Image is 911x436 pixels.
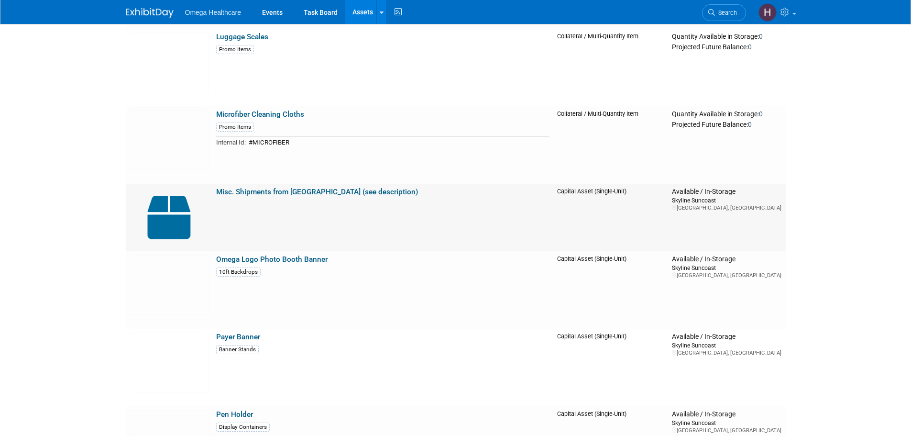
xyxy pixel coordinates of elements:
[672,410,781,419] div: Available / In-Storage
[126,8,174,18] img: ExhibitDay
[672,110,781,119] div: Quantity Available in Storage:
[216,33,268,41] a: Luggage Scales
[748,121,752,128] span: 0
[758,3,777,22] img: Heather Stuck
[216,45,254,54] div: Promo Items
[216,255,328,264] a: Omega Logo Photo Booth Banner
[553,329,668,406] td: Capital Asset (Single-Unit)
[759,33,763,40] span: 0
[672,419,781,427] div: Skyline Suncoast
[672,264,781,272] div: Skyline Suncoast
[130,188,209,247] img: Capital-Asset-Icon-2.png
[216,410,253,419] a: Pen Holder
[672,427,781,434] div: [GEOGRAPHIC_DATA], [GEOGRAPHIC_DATA]
[553,29,668,106] td: Collateral / Multi-Quantity Item
[672,341,781,349] div: Skyline Suncoast
[702,4,746,21] a: Search
[672,119,781,129] div: Projected Future Balance:
[553,184,668,251] td: Capital Asset (Single-Unit)
[748,43,752,51] span: 0
[715,9,737,16] span: Search
[216,137,246,148] td: Internal Id:
[216,123,254,132] div: Promo Items
[216,423,270,432] div: Display Containers
[672,188,781,196] div: Available / In-Storage
[185,9,241,16] span: Omega Healthcare
[672,204,781,212] div: [GEOGRAPHIC_DATA], [GEOGRAPHIC_DATA]
[672,349,781,357] div: [GEOGRAPHIC_DATA], [GEOGRAPHIC_DATA]
[672,196,781,204] div: Skyline Suncoast
[672,41,781,52] div: Projected Future Balance:
[672,333,781,341] div: Available / In-Storage
[216,345,259,354] div: Banner Stands
[246,137,550,148] td: #MICROFIBER
[553,106,668,184] td: Collateral / Multi-Quantity Item
[216,268,261,277] div: 10ft Backdrops
[672,272,781,279] div: [GEOGRAPHIC_DATA], [GEOGRAPHIC_DATA]
[672,255,781,264] div: Available / In-Storage
[216,333,260,341] a: Payer Banner
[759,110,763,118] span: 0
[553,251,668,329] td: Capital Asset (Single-Unit)
[216,188,418,196] a: Misc. Shipments from [GEOGRAPHIC_DATA] (see description)
[216,110,304,119] a: Microfiber Cleaning Cloths
[672,33,781,41] div: Quantity Available in Storage:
